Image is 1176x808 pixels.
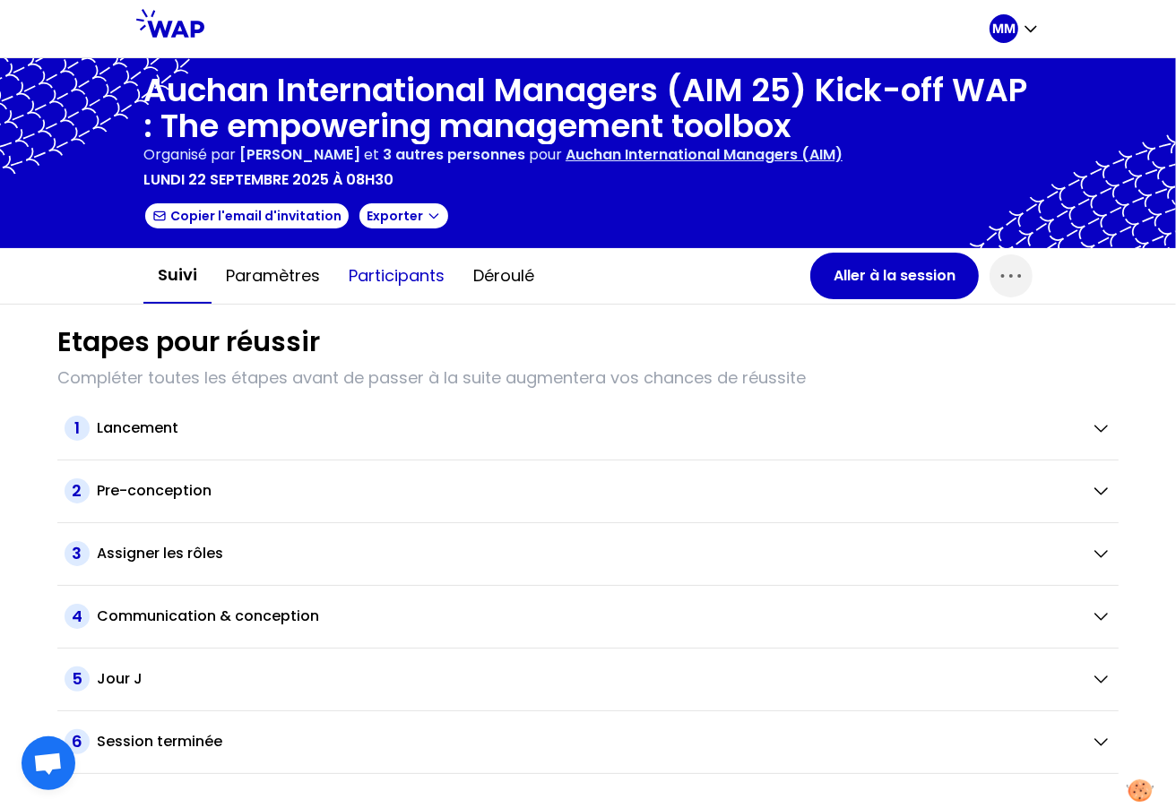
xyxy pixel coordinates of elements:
[990,14,1040,43] button: MM
[65,729,1111,754] button: 6Session terminée
[65,478,1111,503] button: 2Pre-conception
[97,543,223,564] h2: Assigner les rôles
[212,249,334,303] button: Paramètres
[65,729,90,754] span: 6
[65,541,1111,566] button: 3Assigner les rôles
[65,666,1111,692] button: 5Jour J
[529,144,562,166] p: pour
[239,144,360,165] span: [PERSON_NAME]
[566,144,843,166] p: Auchan International Managers (AIM)
[65,604,1111,629] button: 4Communication & conception
[239,144,525,166] p: et
[143,73,1033,144] h1: Auchan International Managers (AIM 25) Kick-off WAP : The empowering management toolbox
[143,202,350,230] button: Copier l'email d'invitation
[334,249,459,303] button: Participants
[992,20,1016,38] p: MM
[143,144,236,166] p: Organisé par
[97,731,222,752] h2: Session terminée
[97,417,178,439] h2: Lancement
[65,416,90,441] span: 1
[65,541,90,566] span: 3
[65,666,90,692] span: 5
[97,480,212,502] h2: Pre-conception
[97,668,143,690] h2: Jour J
[459,249,549,303] button: Déroulé
[358,202,450,230] button: Exporter
[65,604,90,629] span: 4
[383,144,525,165] span: 3 autres personnes
[22,736,75,790] div: Ouvrir le chat
[65,478,90,503] span: 2
[143,169,393,191] p: lundi 22 septembre 2025 à 08h30
[57,326,320,358] h1: Etapes pour réussir
[810,253,979,299] button: Aller à la session
[65,416,1111,441] button: 1Lancement
[57,365,1119,391] p: Compléter toutes les étapes avant de passer à la suite augmentera vos chances de réussite
[97,606,319,627] h2: Communication & conception
[143,248,212,304] button: Suivi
